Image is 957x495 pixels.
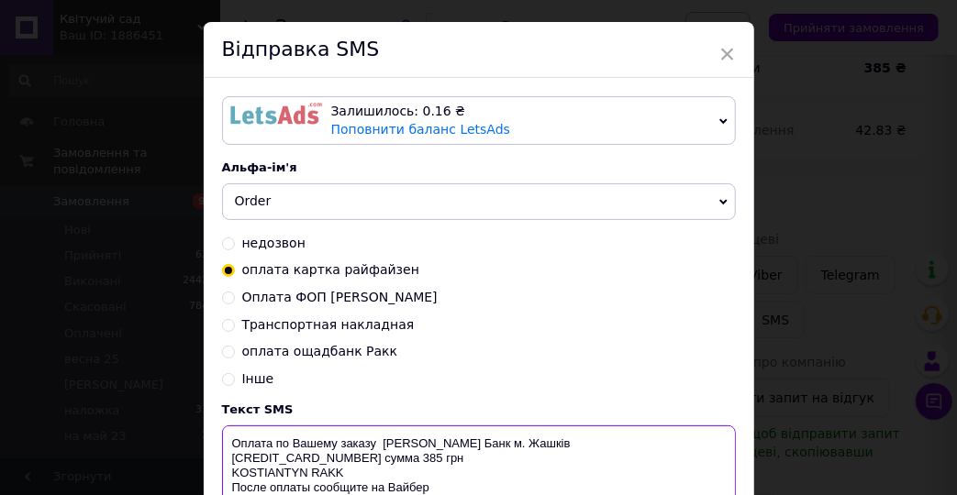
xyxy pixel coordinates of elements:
span: недозвон [242,236,306,250]
span: оплата картка райфайзен [242,262,419,277]
div: Залишилось: 0.16 ₴ [331,103,712,121]
span: Оплата ФОП [PERSON_NAME] [242,290,438,304]
a: Поповнити баланс LetsAds [331,122,511,137]
span: × [719,38,736,70]
span: оплата ощадбанк Ракк [242,344,398,358]
span: Order [235,193,272,208]
span: Транспортная накладная [242,317,415,332]
span: Альфа-ім'я [222,160,297,174]
span: Інше [242,371,274,386]
div: Відправка SMS [204,22,754,78]
div: Текст SMS [222,402,736,416]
